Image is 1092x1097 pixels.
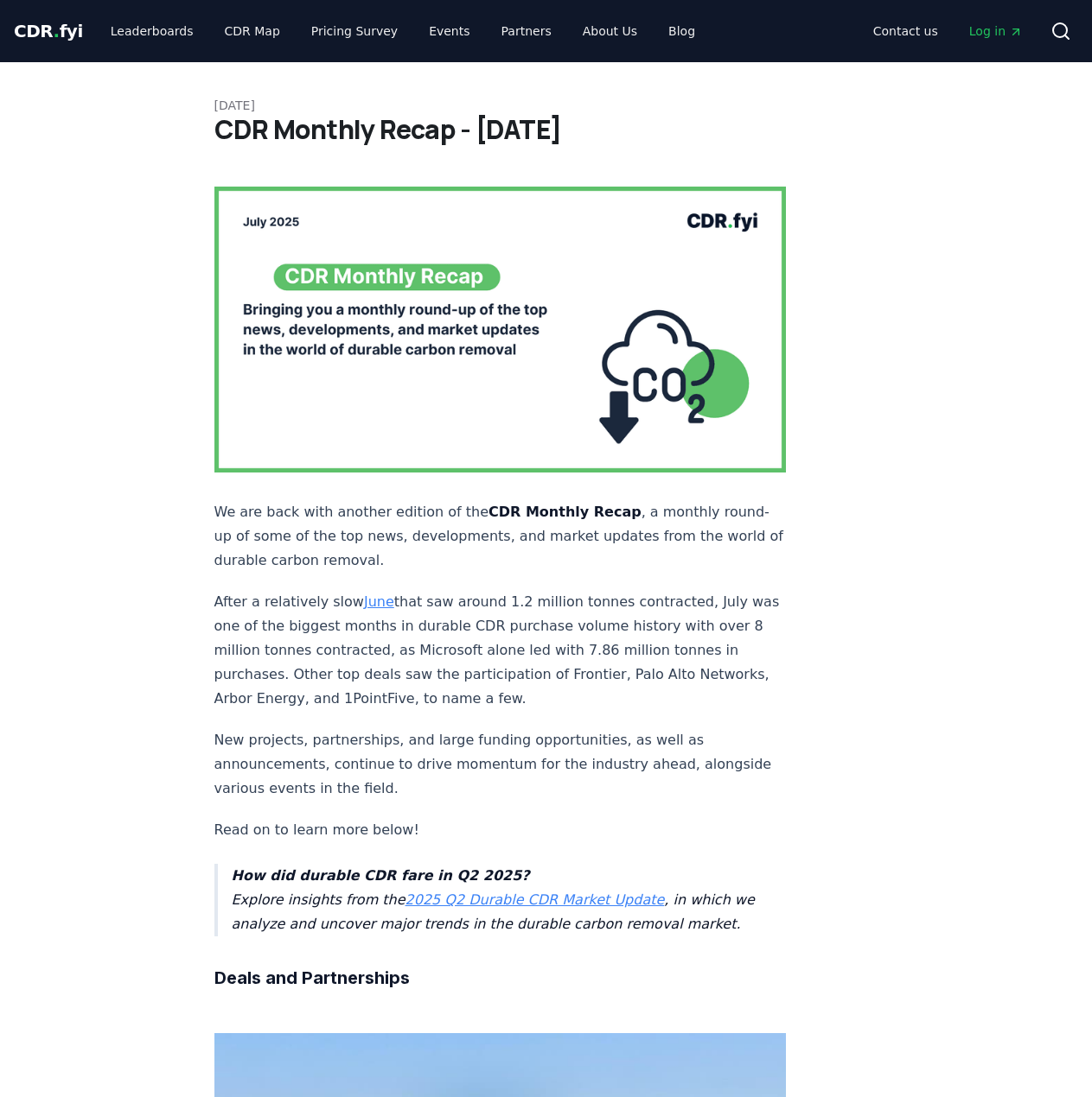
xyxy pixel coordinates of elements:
[97,16,709,47] nav: 主要
[969,22,1023,40] span: Log in
[214,114,878,145] h1: CDR Monthly Recap - [DATE]
[569,16,651,47] a: About Us
[54,21,60,41] span: .
[364,593,394,610] a: June
[232,867,530,884] strong: How did durable CDR fare in Q2 2025?
[214,500,787,573] p: We are back with another edition of the , a monthly round-up of some of the top news, development...
[214,967,410,988] strong: Deals and Partnerships
[214,590,787,711] p: After a relatively slow that saw around 1.2 million tonnes contracted, July was one of the bigges...
[232,867,755,932] em: Explore insights from the , in which we analyze and uncover major trends in the durable carbon re...
[859,16,1037,47] nav: 主要
[406,891,665,908] a: 2025 Q2 Durable CDR Market Update
[214,187,787,472] img: ブログ投稿画像
[14,21,83,41] span: CDR fyi
[655,16,709,47] a: Blog
[211,16,294,47] a: CDR Map
[214,818,787,842] p: Read on to learn more below!
[297,16,412,47] a: Pricing Survey
[489,504,642,520] strong: CDR Monthly Recap
[97,16,208,47] a: Leaderboards
[859,16,952,47] a: Contact us
[214,97,878,114] p: [DATE]
[214,728,787,801] p: New projects, partnerships, and large funding opportunities, as well as announcements, continue t...
[955,16,1037,47] a: Log in
[14,19,83,43] a: CDR.fyi
[415,16,483,47] a: Events
[488,16,565,47] a: Partners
